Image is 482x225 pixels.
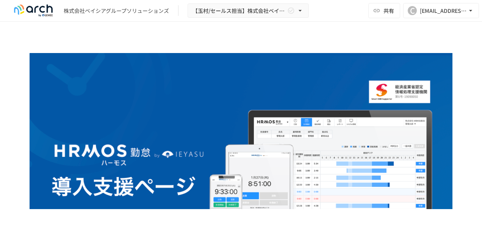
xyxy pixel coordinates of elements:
button: 【玉村/セールス担当】株式会社ベイシアグループソリューションズ様_導入支援サポート [188,3,309,18]
span: 【玉村/セールス担当】株式会社ベイシアグループソリューションズ様_導入支援サポート [192,6,286,16]
div: 株式会社ベイシアグループソリューションズ [64,7,169,15]
span: 共有 [383,6,394,15]
div: [EMAIL_ADDRESS][DOMAIN_NAME] [420,6,467,16]
button: 共有 [368,3,400,18]
img: logo-default@2x-9cf2c760.svg [9,5,58,17]
button: C[EMAIL_ADDRESS][DOMAIN_NAME] [403,3,479,18]
div: C [408,6,417,15]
